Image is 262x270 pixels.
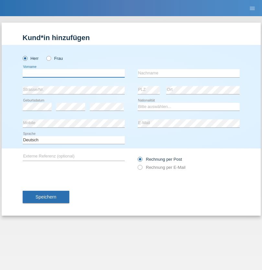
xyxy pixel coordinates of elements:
label: Rechnung per E-Mail [138,165,186,170]
label: Herr [23,56,39,61]
button: Speichern [23,191,69,203]
input: Herr [23,56,27,60]
a: menu [246,6,259,10]
input: Rechnung per E-Mail [138,165,142,173]
span: Speichern [36,194,56,200]
i: menu [249,5,256,12]
input: Frau [46,56,51,60]
label: Frau [46,56,63,61]
label: Rechnung per Post [138,157,182,162]
input: Rechnung per Post [138,157,142,165]
h1: Kund*in hinzufügen [23,34,240,42]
